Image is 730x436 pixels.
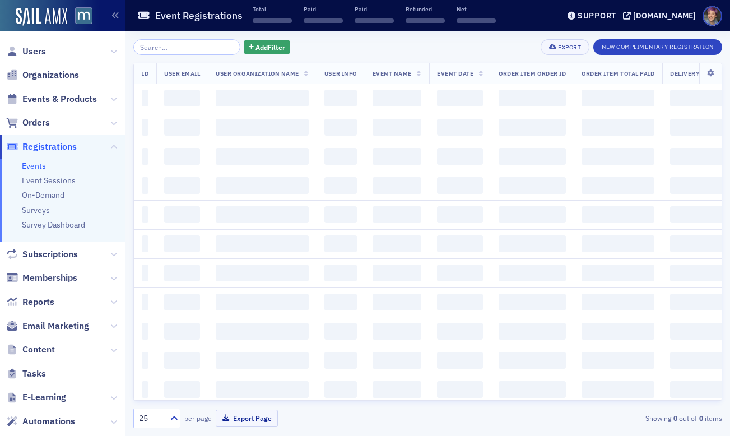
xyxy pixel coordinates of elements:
[142,235,148,252] span: ‌
[216,381,309,398] span: ‌
[593,41,722,51] a: New Complimentary Registration
[670,235,726,252] span: ‌
[324,381,357,398] span: ‌
[22,141,77,153] span: Registrations
[670,323,726,340] span: ‌
[373,206,421,223] span: ‌
[22,93,97,105] span: Events & Products
[373,265,421,281] span: ‌
[324,323,357,340] span: ‌
[499,265,566,281] span: ‌
[164,381,200,398] span: ‌
[670,148,726,165] span: ‌
[22,117,50,129] span: Orders
[437,352,483,369] span: ‌
[216,119,309,136] span: ‌
[373,177,421,194] span: ‌
[582,119,654,136] span: ‌
[139,412,164,424] div: 25
[670,177,726,194] span: ‌
[164,90,200,106] span: ‌
[670,90,726,106] span: ‌
[142,265,148,281] span: ‌
[164,294,200,310] span: ‌
[437,381,483,398] span: ‌
[155,9,243,22] h1: Event Registrations
[164,206,200,223] span: ‌
[216,265,309,281] span: ‌
[6,391,66,403] a: E-Learning
[67,7,92,26] a: View Homepage
[582,69,654,77] span: Order Item Total Paid
[499,177,566,194] span: ‌
[582,323,654,340] span: ‌
[582,381,654,398] span: ‌
[6,141,77,153] a: Registrations
[22,175,76,185] a: Event Sessions
[437,265,483,281] span: ‌
[324,235,357,252] span: ‌
[22,415,75,428] span: Automations
[406,5,445,13] p: Refunded
[355,5,394,13] p: Paid
[142,90,148,106] span: ‌
[22,248,78,261] span: Subscriptions
[633,11,696,21] div: [DOMAIN_NAME]
[142,148,148,165] span: ‌
[164,265,200,281] span: ‌
[6,296,54,308] a: Reports
[373,90,421,106] span: ‌
[6,320,89,332] a: Email Marketing
[437,177,483,194] span: ‌
[324,90,357,106] span: ‌
[373,148,421,165] span: ‌
[582,352,654,369] span: ‌
[499,90,566,106] span: ‌
[244,40,290,54] button: AddFilter
[22,220,85,230] a: Survey Dashboard
[499,294,566,310] span: ‌
[373,69,412,77] span: Event Name
[534,413,722,423] div: Showing out of items
[437,119,483,136] span: ‌
[164,235,200,252] span: ‌
[558,44,581,50] div: Export
[216,206,309,223] span: ‌
[142,323,148,340] span: ‌
[324,294,357,310] span: ‌
[22,45,46,58] span: Users
[216,352,309,369] span: ‌
[457,5,496,13] p: Net
[142,381,148,398] span: ‌
[6,93,97,105] a: Events & Products
[22,320,89,332] span: Email Marketing
[670,352,726,369] span: ‌
[373,381,421,398] span: ‌
[582,265,654,281] span: ‌
[582,148,654,165] span: ‌
[253,18,292,23] span: ‌
[373,119,421,136] span: ‌
[670,294,726,310] span: ‌
[216,177,309,194] span: ‌
[437,235,483,252] span: ‌
[22,272,77,284] span: Memberships
[324,265,357,281] span: ‌
[216,410,278,427] button: Export Page
[582,177,654,194] span: ‌
[623,12,700,20] button: [DOMAIN_NAME]
[6,45,46,58] a: Users
[499,235,566,252] span: ‌
[22,344,55,356] span: Content
[373,235,421,252] span: ‌
[499,323,566,340] span: ‌
[22,161,46,171] a: Events
[437,69,473,77] span: Event Date
[304,5,343,13] p: Paid
[324,148,357,165] span: ‌
[324,206,357,223] span: ‌
[406,18,445,23] span: ‌
[582,235,654,252] span: ‌
[578,11,616,21] div: Support
[6,415,75,428] a: Automations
